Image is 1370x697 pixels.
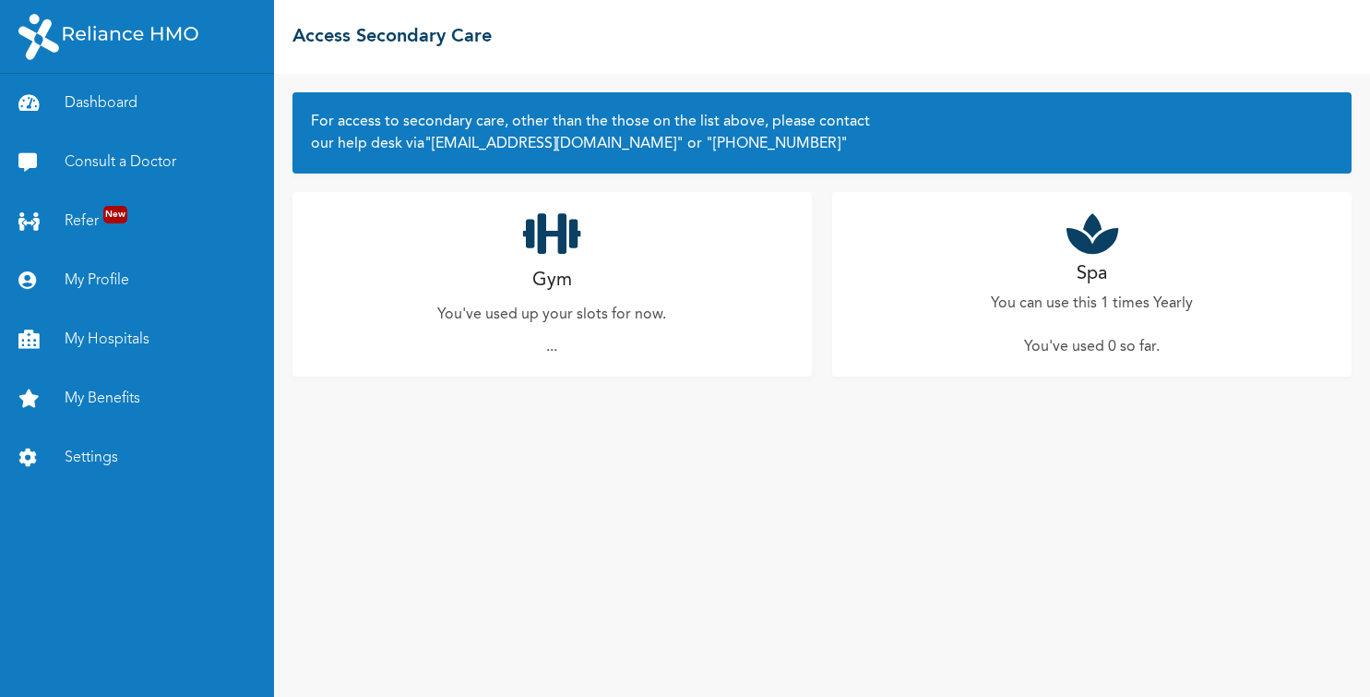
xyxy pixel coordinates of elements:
p: You've used 0 so far . [1024,336,1160,358]
a: "[PHONE_NUMBER]" [702,137,848,151]
a: "[EMAIL_ADDRESS][DOMAIN_NAME]" [424,137,684,151]
h2: For access to secondary care, other than the those on the list above, please contact our help des... [311,111,1333,155]
h2: Access Secondary Care [292,23,492,51]
p: ... [546,336,557,358]
span: New [103,206,127,223]
p: You've used up your slots for now. [437,304,666,326]
h2: Spa [1077,260,1107,288]
h2: Gym [532,267,572,294]
p: You can use this 1 times Yearly [991,293,1193,315]
img: RelianceHMO's Logo [18,14,198,60]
